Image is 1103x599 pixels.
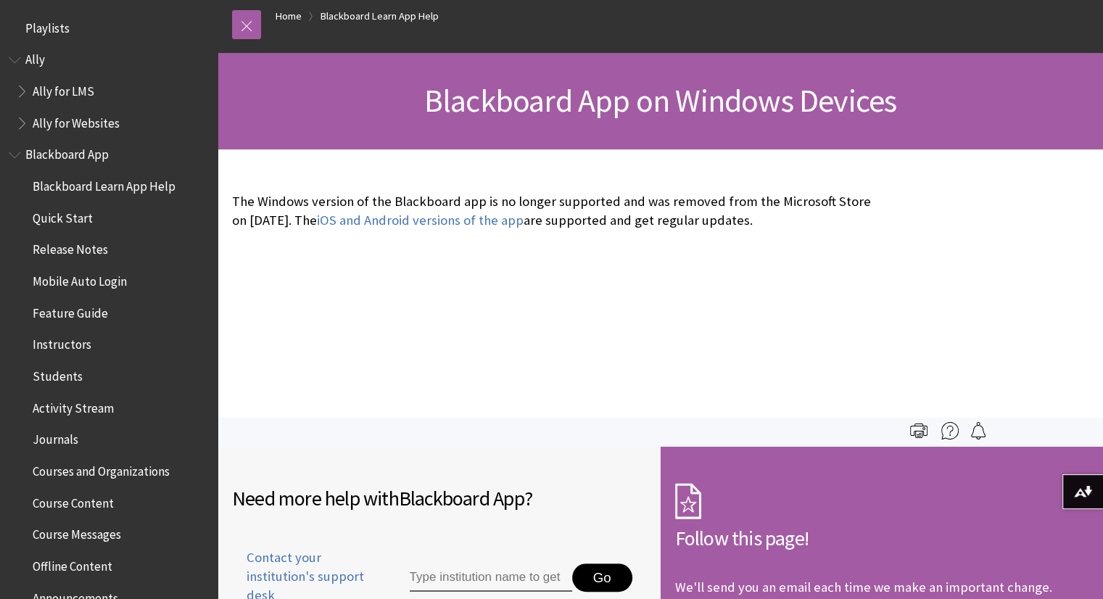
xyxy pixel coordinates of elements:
[317,212,524,229] a: iOS and Android versions of the app
[33,238,108,257] span: Release Notes
[970,422,987,439] img: Follow this page
[33,206,93,226] span: Quick Start
[675,483,701,519] img: Subscription Icon
[675,579,1052,595] p: We'll send you an email each time we make an important change.
[33,174,175,194] span: Blackboard Learn App Help
[9,48,209,136] nav: Book outline for Anthology Ally Help
[33,396,114,416] span: Activity Stream
[33,333,91,352] span: Instructors
[33,523,121,542] span: Course Messages
[33,301,108,321] span: Feature Guide
[572,563,632,592] button: Go
[276,7,302,25] a: Home
[33,554,112,574] span: Offline Content
[33,111,120,131] span: Ally for Websites
[33,364,83,384] span: Students
[910,422,928,439] img: Print
[410,563,572,592] input: Type institution name to get support
[33,459,170,479] span: Courses and Organizations
[33,428,78,447] span: Journals
[25,143,109,162] span: Blackboard App
[232,483,646,513] h2: Need more help with ?
[321,7,439,25] a: Blackboard Learn App Help
[941,422,959,439] img: More help
[399,485,524,511] span: Blackboard App
[25,48,45,67] span: Ally
[25,16,70,36] span: Playlists
[33,79,94,99] span: Ally for LMS
[424,80,897,120] span: Blackboard App on Windows Devices
[33,269,127,289] span: Mobile Auto Login
[33,491,114,511] span: Course Content
[675,523,1089,553] h2: Follow this page!
[232,192,874,230] p: The Windows version of the Blackboard app is no longer supported and was removed from the Microso...
[9,16,209,41] nav: Book outline for Playlists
